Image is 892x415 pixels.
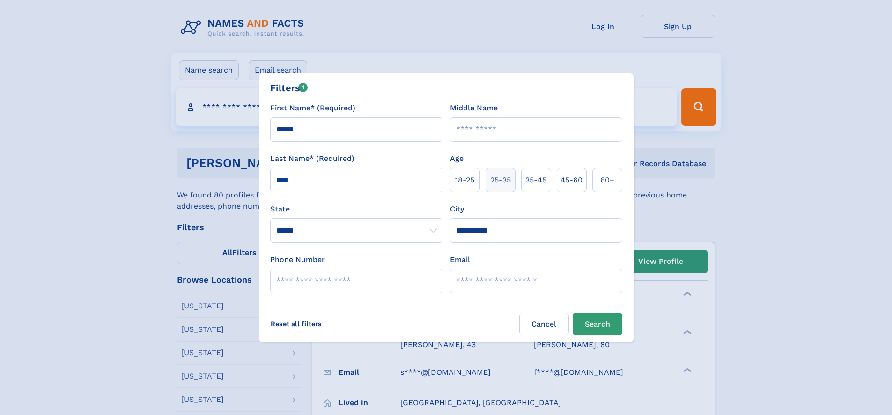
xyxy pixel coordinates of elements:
span: 60+ [600,175,614,186]
label: Age [450,153,464,164]
label: Reset all filters [265,313,328,335]
span: 35‑45 [525,175,546,186]
label: Middle Name [450,102,498,114]
span: 45‑60 [560,175,582,186]
label: Email [450,254,470,265]
div: Filters [270,81,308,95]
label: Last Name* (Required) [270,153,354,164]
label: Cancel [519,313,569,335]
span: 25‑35 [490,175,511,186]
button: Search [573,313,622,335]
span: 18‑25 [455,175,474,186]
label: First Name* (Required) [270,102,355,114]
label: Phone Number [270,254,325,265]
label: City [450,204,464,215]
label: State [270,204,442,215]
